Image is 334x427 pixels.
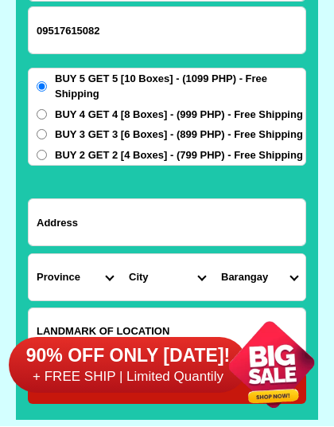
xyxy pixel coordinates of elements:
h6: 90% OFF ONLY [DATE]! [9,344,247,368]
h6: + FREE SHIP | Limited Quantily [9,368,247,386]
span: BUY 2 GET 2 [4 Boxes] - (799 PHP) - Free Shipping [55,147,303,163]
select: Select province [29,254,121,300]
input: BUY 4 GET 4 [8 Boxes] - (999 PHP) - Free Shipping [37,109,47,119]
select: Select commune [213,254,305,300]
span: BUY 5 GET 5 [10 Boxes] - (1099 PHP) - Free Shipping [55,71,305,102]
input: BUY 5 GET 5 [10 Boxes] - (1099 PHP) - Free Shipping [37,81,47,92]
input: BUY 2 GET 2 [4 Boxes] - (799 PHP) - Free Shipping [37,150,47,160]
input: BUY 3 GET 3 [6 Boxes] - (899 PHP) - Free Shipping [37,129,47,139]
span: BUY 3 GET 3 [6 Boxes] - (899 PHP) - Free Shipping [55,127,303,143]
select: Select district [121,254,213,300]
input: Input phone_number [29,7,305,53]
input: Input address [29,199,305,245]
span: BUY 4 GET 4 [8 Boxes] - (999 PHP) - Free Shipping [55,107,303,123]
